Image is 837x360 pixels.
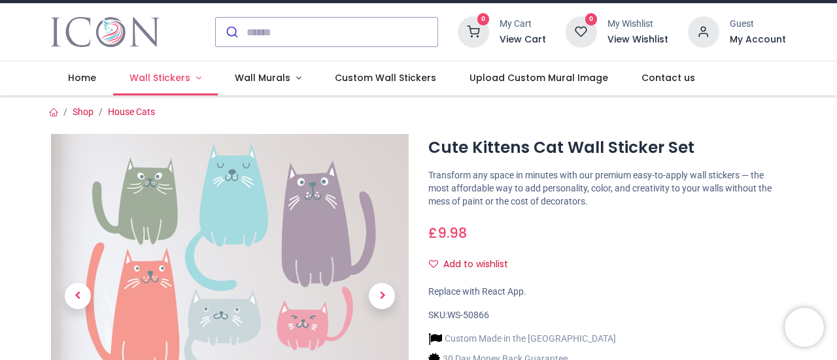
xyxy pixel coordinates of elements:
[108,106,155,117] a: House Cats
[68,71,96,84] span: Home
[437,223,467,242] span: 9.98
[428,169,786,208] p: Transform any space in minutes with our premium easy-to-apply wall stickers — the most affordable...
[216,18,247,46] button: Submit
[51,14,159,50] img: Icon Wall Stickers
[428,254,519,276] button: Add to wishlistAdd to wishlist
[369,283,395,309] span: Next
[113,61,218,95] a: Wall Stickers
[730,33,786,46] a: My Account
[477,13,490,25] sup: 0
[607,18,668,31] div: My Wishlist
[428,223,467,242] span: £
[500,18,546,31] div: My Cart
[470,71,608,84] span: Upload Custom Mural Image
[641,71,695,84] span: Contact us
[51,14,159,50] a: Logo of Icon Wall Stickers
[428,137,786,159] h1: Cute Kittens Cat Wall Sticker Set
[458,26,489,37] a: 0
[429,259,438,269] i: Add to wishlist
[428,332,616,346] li: Custom Made in the [GEOGRAPHIC_DATA]
[566,26,597,37] a: 0
[730,18,786,31] div: Guest
[785,308,824,347] iframe: Brevo live chat
[447,310,489,320] span: WS-50866
[585,13,598,25] sup: 0
[500,33,546,46] a: View Cart
[129,71,190,84] span: Wall Stickers
[65,283,91,309] span: Previous
[218,61,318,95] a: Wall Murals
[73,106,94,117] a: Shop
[235,71,290,84] span: Wall Murals
[607,33,668,46] a: View Wishlist
[428,286,786,299] div: Replace with React App.
[335,71,436,84] span: Custom Wall Stickers
[428,309,786,322] div: SKU:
